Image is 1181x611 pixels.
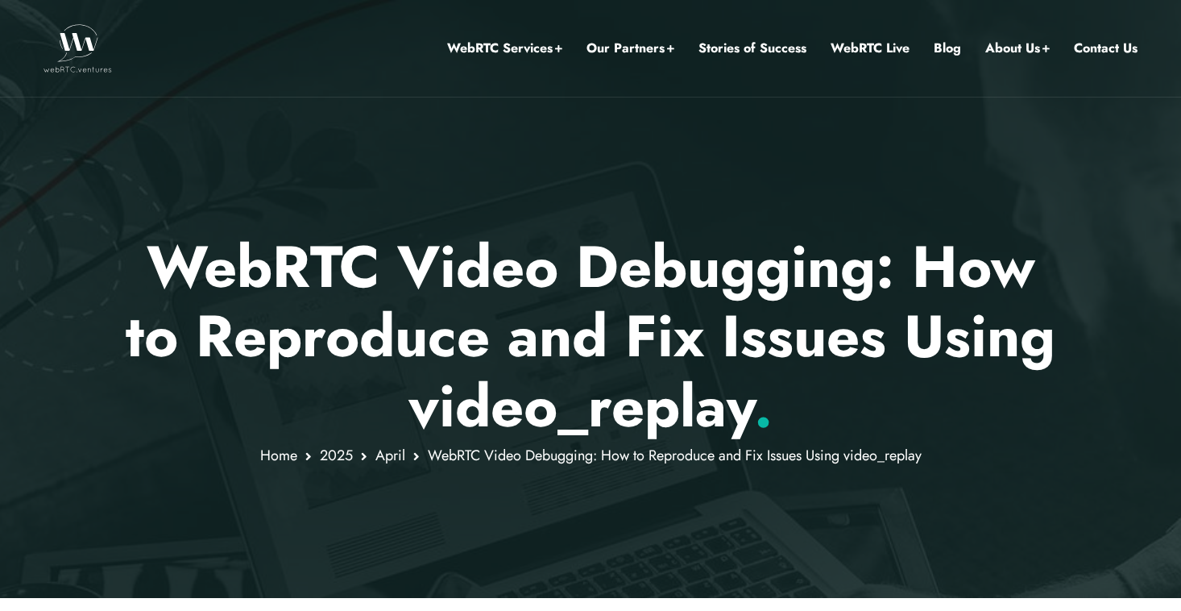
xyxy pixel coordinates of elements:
[1074,38,1137,59] a: Contact Us
[260,445,297,466] a: Home
[44,24,112,73] img: WebRTC.ventures
[934,38,961,59] a: Blog
[119,232,1063,441] p: WebRTC Video Debugging: How to Reproduce and Fix Issues Using video_replay
[428,445,922,466] span: WebRTC Video Debugging: How to Reproduce and Fix Issues Using video_replay
[586,38,674,59] a: Our Partners
[698,38,806,59] a: Stories of Success
[985,38,1050,59] a: About Us
[447,38,562,59] a: WebRTC Services
[375,445,405,466] a: April
[831,38,910,59] a: WebRTC Live
[320,445,353,466] a: 2025
[754,364,773,448] span: .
